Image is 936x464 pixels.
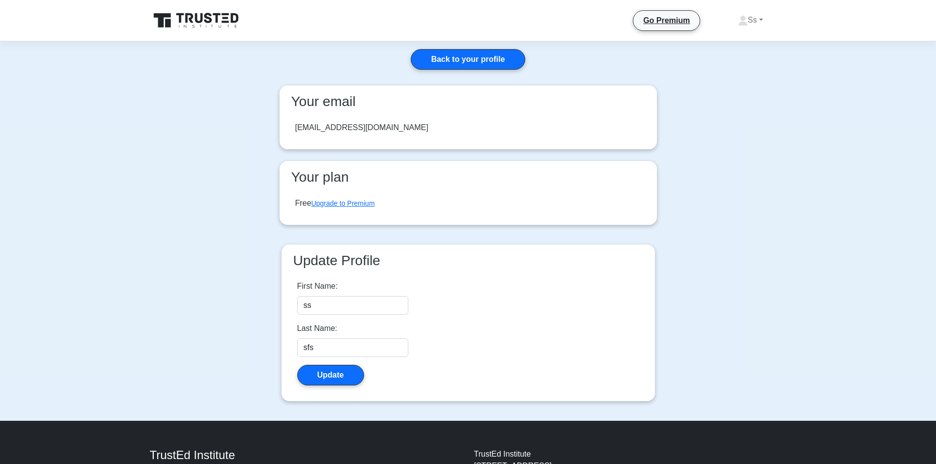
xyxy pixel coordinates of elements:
[714,10,787,30] a: Ss
[295,122,428,134] div: [EMAIL_ADDRESS][DOMAIN_NAME]
[287,169,649,186] h3: Your plan
[297,365,364,385] button: Update
[411,49,525,70] a: Back to your profile
[637,14,696,27] a: Go Premium
[287,93,649,110] h3: Your email
[297,280,338,292] label: First Name:
[311,199,374,207] a: Upgrade to Premium
[150,448,462,463] h4: TrustEd Institute
[297,323,338,334] label: Last Name:
[289,252,647,269] h3: Update Profile
[295,197,375,209] div: Free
